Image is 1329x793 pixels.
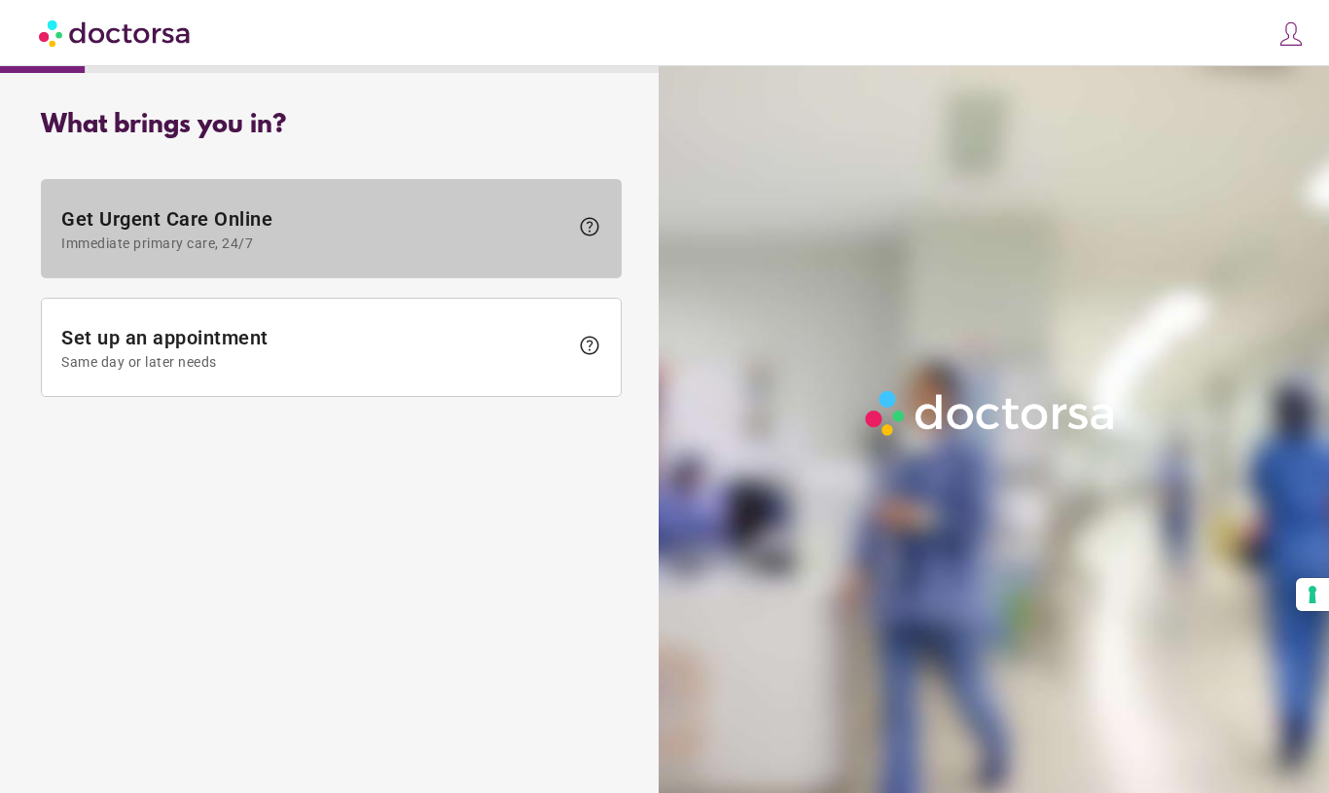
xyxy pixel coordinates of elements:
[41,111,622,140] div: What brings you in?
[61,235,568,251] span: Immediate primary care, 24/7
[1296,578,1329,611] button: Your consent preferences for tracking technologies
[858,383,1124,443] img: Logo-Doctorsa-trans-White-partial-flat.png
[39,11,193,54] img: Doctorsa.com
[1277,20,1305,48] img: icons8-customer-100.png
[61,326,568,370] span: Set up an appointment
[61,354,568,370] span: Same day or later needs
[578,334,601,357] span: help
[578,215,601,238] span: help
[61,207,568,251] span: Get Urgent Care Online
